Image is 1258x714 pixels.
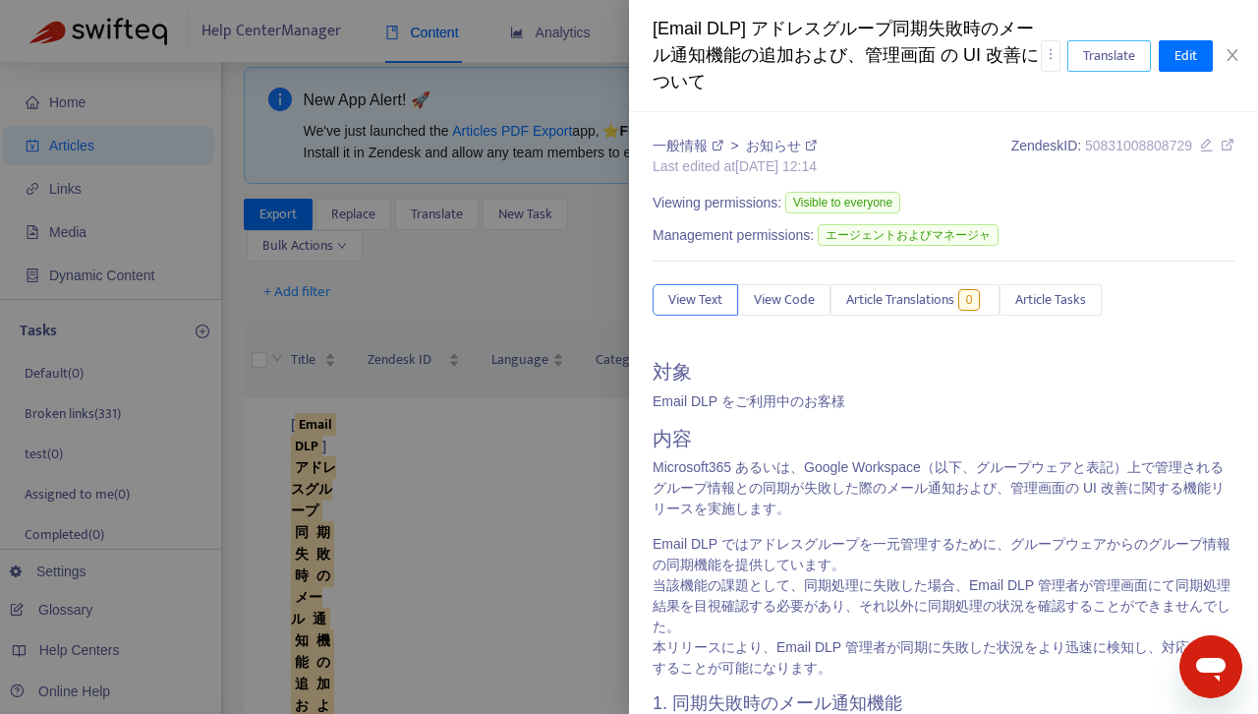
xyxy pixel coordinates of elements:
[653,138,727,153] a: 一般情報
[1000,284,1102,316] button: Article Tasks
[738,284,830,316] button: View Code
[1041,40,1060,72] button: more
[653,534,1234,679] p: Email DLP ではアドレスグループを一元管理するために、グループウェアからのグループ情報の同期機能を提供しています。 当該機能の課題として、同期処理に失敗した場合、Email DLP 管理...
[785,192,900,213] span: Visible to everyone
[1011,136,1234,177] div: Zendesk ID:
[653,284,738,316] button: View Text
[830,284,1000,316] button: Article Translations0
[958,289,981,311] span: 0
[1159,40,1213,72] button: Edit
[1015,289,1086,311] span: Article Tasks
[653,225,814,246] span: Management permissions:
[1083,45,1135,67] span: Translate
[1219,46,1246,65] button: Close
[1085,138,1192,153] span: 50831008808729
[1225,47,1240,63] span: close
[1067,40,1151,72] button: Translate
[653,156,817,177] div: Last edited at [DATE] 12:14
[653,360,1234,384] h2: 対象
[653,457,1234,519] p: Microsoft365 あるいは、Google Workspace（以下、グループウェアと表記）上で管理されるグループ情報との同期が失敗した際のメール通知および、管理画面の UI 改善に関する...
[846,289,954,311] span: Article Translations
[653,391,1234,412] p: Email DLP をご利用中のお客様
[754,289,815,311] span: View Code
[1044,47,1058,61] span: more
[653,427,1234,450] h2: 内容
[1174,45,1197,67] span: Edit
[818,224,999,246] span: エージェントおよびマネージャ
[1179,635,1242,698] iframe: メッセージングウィンドウを開くボタン
[653,16,1041,95] div: [Email DLP] アドレスグループ同期失敗時のメール通知機能の追加および、管理画面 の UI 改善について
[668,289,722,311] span: View Text
[746,138,817,153] a: お知らせ
[653,136,817,156] div: >
[653,193,781,213] span: Viewing permissions:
